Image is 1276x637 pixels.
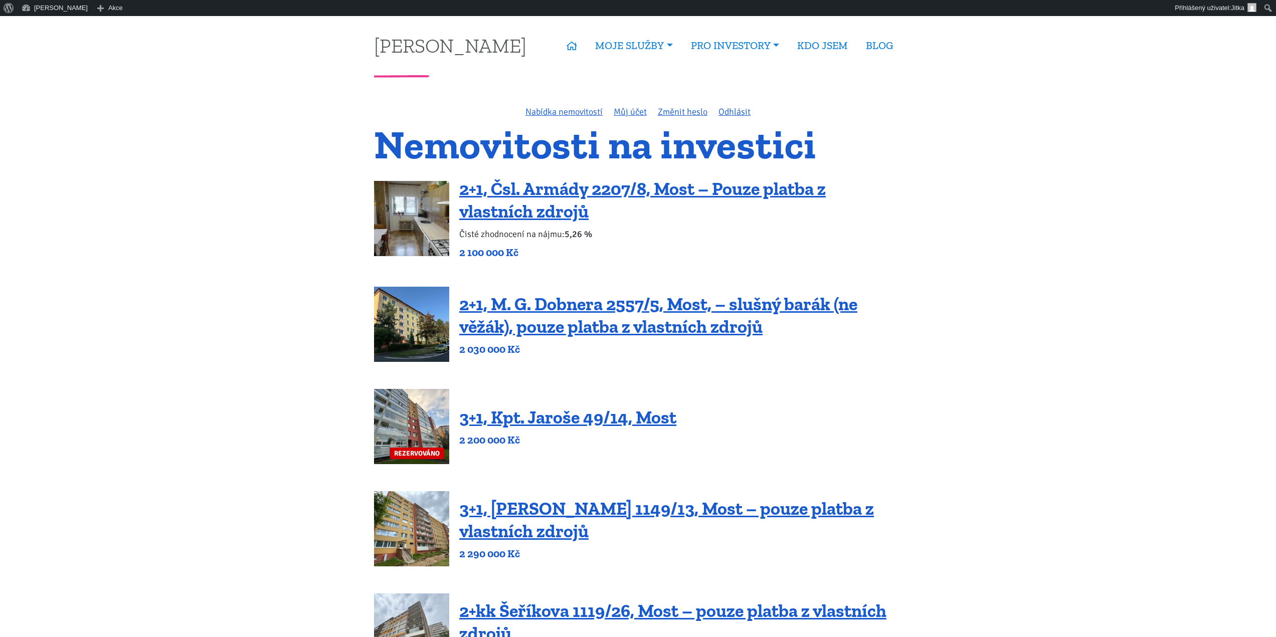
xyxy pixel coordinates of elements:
[459,227,902,241] p: Čisté zhodnocení na nájmu:
[374,36,526,55] a: [PERSON_NAME]
[459,547,902,561] p: 2 290 000 Kč
[459,342,902,356] p: 2 030 000 Kč
[374,128,902,161] h1: Nemovitosti na investici
[857,34,902,57] a: BLOG
[459,406,676,428] a: 3+1, Kpt. Jaroše 49/14, Most
[565,229,592,240] b: 5,26 %
[682,34,788,57] a: PRO INVESTORY
[459,433,676,447] p: 2 200 000 Kč
[525,106,603,117] a: Nabídka nemovitostí
[718,106,751,117] a: Odhlásit
[459,498,874,542] a: 3+1, [PERSON_NAME] 1149/13, Most – pouze platba z vlastních zdrojů
[788,34,857,57] a: KDO JSEM
[658,106,707,117] a: Změnit heslo
[614,106,647,117] a: Můj účet
[374,389,449,464] a: REZERVOVÁNO
[390,448,444,459] span: REZERVOVÁNO
[459,246,902,260] p: 2 100 000 Kč
[586,34,681,57] a: MOJE SLUŽBY
[1231,4,1244,12] span: Jitka
[459,293,857,337] a: 2+1, M. G. Dobnera 2557/5, Most, – slušný barák (ne věžák), pouze platba z vlastních zdrojů
[459,178,826,222] a: 2+1, Čsl. Armády 2207/8, Most – Pouze platba z vlastních zdrojů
